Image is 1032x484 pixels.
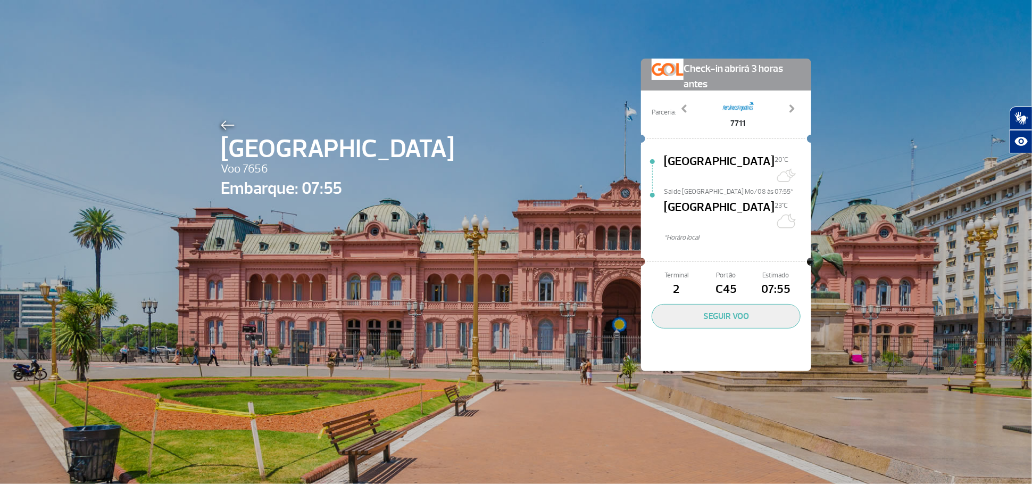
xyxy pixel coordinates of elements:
span: [GEOGRAPHIC_DATA] [664,153,775,187]
img: Muitas nuvens [775,165,796,186]
span: 23°C [775,201,788,210]
span: Embarque: 07:55 [221,176,454,201]
span: [GEOGRAPHIC_DATA] [221,130,454,168]
div: Plugin de acessibilidade da Hand Talk. [1010,106,1032,153]
button: SEGUIR VOO [652,304,801,329]
span: 07:55 [751,281,801,299]
span: 2 [652,281,701,299]
span: [GEOGRAPHIC_DATA] [664,199,775,233]
span: Portão [701,270,751,281]
span: 20°C [775,155,788,164]
span: *Horáro local [664,233,811,243]
span: 7711 [722,117,754,130]
span: Estimado [751,270,801,281]
span: Voo 7656 [221,160,454,178]
button: Abrir tradutor de língua de sinais. [1010,106,1032,130]
button: Abrir recursos assistivos. [1010,130,1032,153]
img: Céu limpo [775,210,796,232]
span: Parceria: [652,108,676,118]
span: C45 [701,281,751,299]
span: Check-in abrirá 3 horas antes [684,59,801,92]
span: Sai de [GEOGRAPHIC_DATA] Mo/08 às 07:55* [664,187,811,194]
span: Terminal [652,270,701,281]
